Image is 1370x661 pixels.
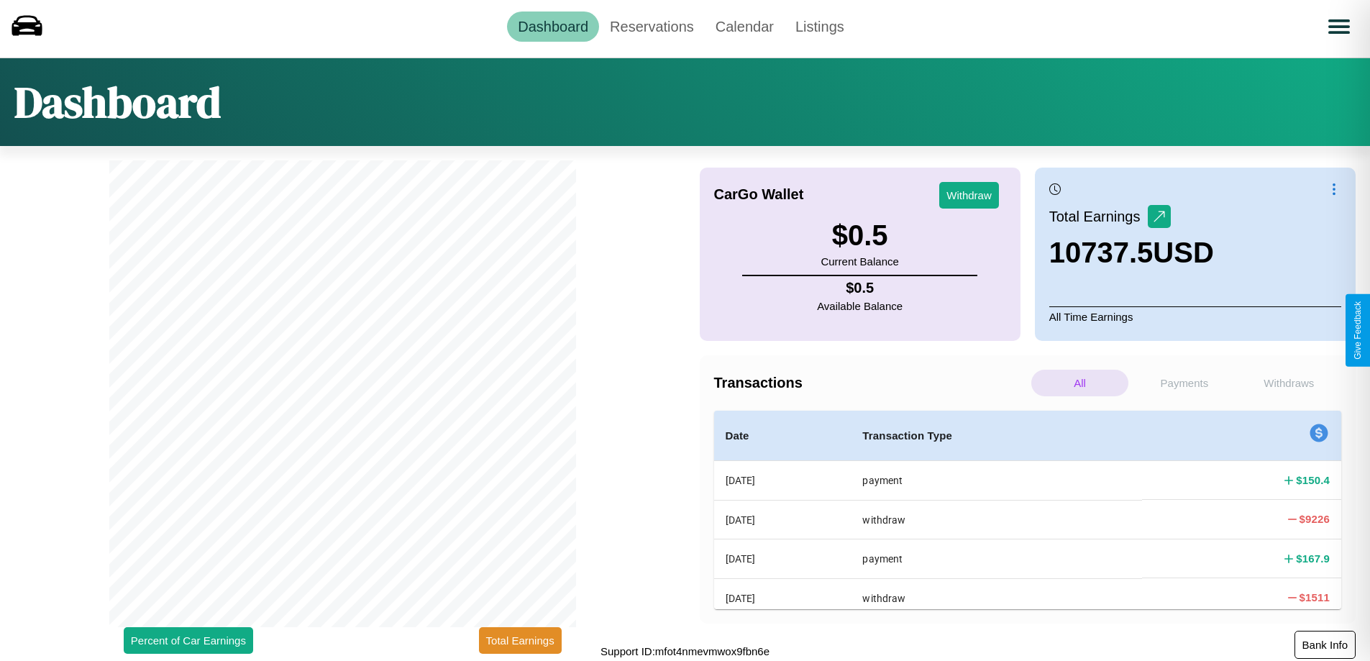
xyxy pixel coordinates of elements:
button: Total Earnings [479,627,562,654]
th: payment [851,461,1142,501]
p: Current Balance [821,252,898,271]
h1: Dashboard [14,73,221,132]
a: Dashboard [507,12,599,42]
p: Support ID: mfot4nmevmwox9fbn6e [600,642,770,661]
h4: Transaction Type [862,427,1131,445]
h4: $ 1511 [1300,590,1330,605]
h3: 10737.5 USD [1049,237,1214,269]
a: Reservations [599,12,705,42]
p: Withdraws [1241,370,1338,396]
button: Open menu [1319,6,1359,47]
th: [DATE] [714,461,851,501]
button: Percent of Car Earnings [124,627,253,654]
th: [DATE] [714,578,851,617]
button: Bank Info [1294,631,1356,659]
th: withdraw [851,500,1142,539]
th: payment [851,539,1142,578]
h4: $ 0.5 [817,280,903,296]
h4: Transactions [714,375,1028,391]
th: withdraw [851,578,1142,617]
a: Calendar [705,12,785,42]
p: Available Balance [817,296,903,316]
th: [DATE] [714,500,851,539]
p: All Time Earnings [1049,306,1341,327]
h4: Date [726,427,840,445]
div: Give Feedback [1353,301,1363,360]
h4: $ 167.9 [1296,551,1330,566]
p: Total Earnings [1049,204,1148,229]
h4: $ 150.4 [1296,473,1330,488]
th: [DATE] [714,539,851,578]
p: Payments [1136,370,1233,396]
h4: $ 9226 [1300,511,1330,526]
h3: $ 0.5 [821,219,898,252]
p: All [1031,370,1128,396]
a: Listings [785,12,855,42]
h4: CarGo Wallet [714,186,804,203]
button: Withdraw [939,182,999,209]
